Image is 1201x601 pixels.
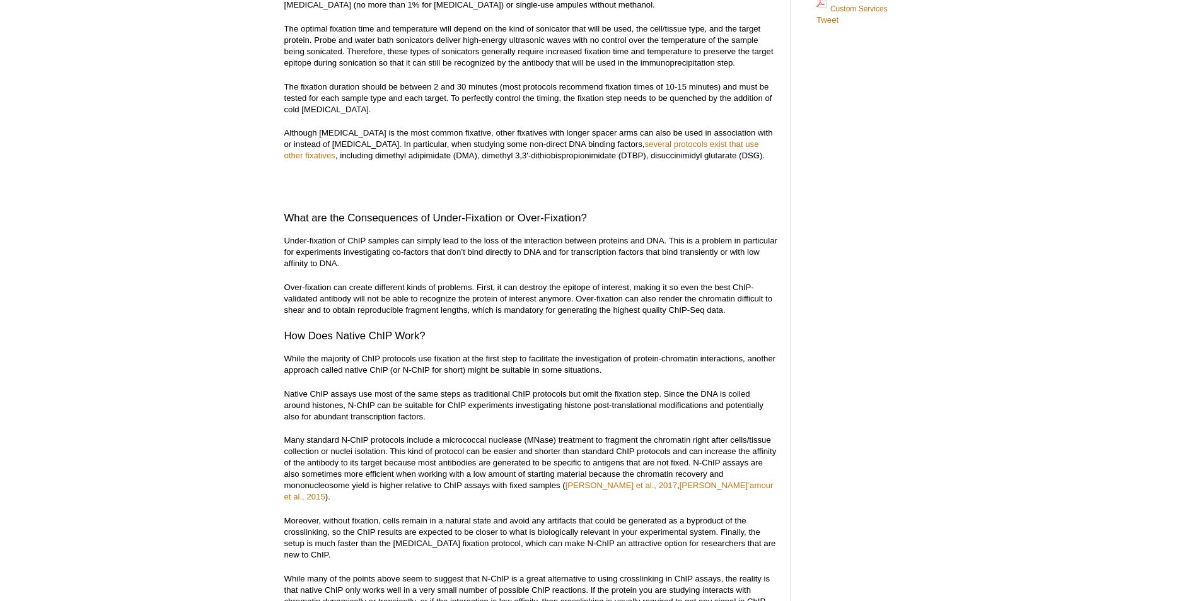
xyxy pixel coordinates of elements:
[284,282,778,316] p: Over-fixation can create different kinds of problems. First, it can destroy the epitope of intere...
[284,23,778,69] p: The optimal fixation time and temperature will depend on the kind of sonicator that will be used,...
[284,329,778,344] h3: How Does Native ChIP Work?
[284,127,778,161] p: Although [MEDICAL_DATA] is the most common fixative, other fixatives with longer spacer arms can ...
[284,435,778,503] p: Many standard N-ChIP protocols include a micrococcal nuclease (MNase) treatment to fragment the c...
[566,481,677,490] a: [PERSON_NAME] et al., 2017
[284,388,778,423] p: Native ChIP assays use most of the same steps as traditional ChIP protocols but omit the fixation...
[830,4,888,13] span: Custom Services
[284,353,778,376] p: While the majority of ChIP protocols use fixation at the first step to facilitate the investigati...
[284,515,778,561] p: Moreover, without fixation, cells remain in a natural state and avoid any artifacts that could be...
[284,81,778,115] p: The fixation duration should be between 2 and 30 minutes (most protocols recommend fixation times...
[284,211,778,226] h3: What are the Consequences of Under-Fixation or Over-Fixation?
[816,15,838,25] a: Tweet
[284,235,778,269] p: Under-fixation of ChIP samples can simply lead to the loss of the interaction between proteins an...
